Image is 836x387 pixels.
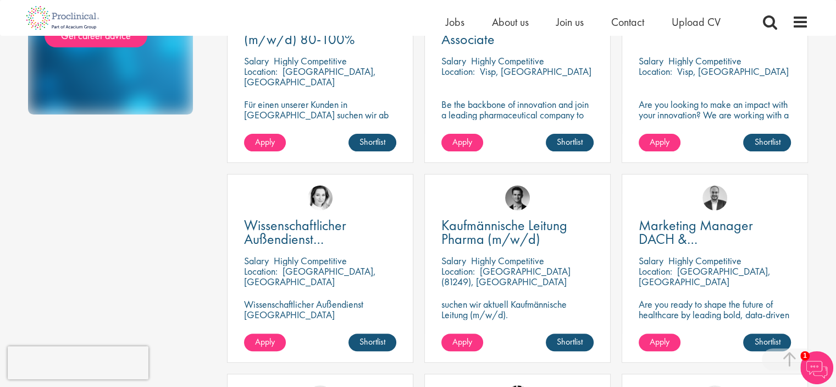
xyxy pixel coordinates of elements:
p: [GEOGRAPHIC_DATA], [GEOGRAPHIC_DATA] [639,265,771,288]
p: Visp, [GEOGRAPHIC_DATA] [480,65,591,78]
p: [GEOGRAPHIC_DATA], [GEOGRAPHIC_DATA] [244,265,376,288]
a: Shortlist [348,334,396,351]
p: [GEOGRAPHIC_DATA] (81249), [GEOGRAPHIC_DATA] [441,265,571,288]
p: Highly Competitive [274,254,347,267]
a: Kaufmännische Leitung Pharma (m/w/d) [441,219,594,246]
span: Wissenschaftlicher Außendienst [GEOGRAPHIC_DATA] [244,216,377,262]
span: Apply [255,136,275,148]
span: Location: [639,65,672,78]
p: Highly Competitive [471,254,544,267]
span: Salary [441,254,466,267]
a: Jobs [446,15,464,29]
img: Aitor Melia [702,186,727,210]
p: Highly Competitive [668,54,741,67]
span: Location: [639,265,672,277]
a: Apply [441,134,483,151]
img: Chatbot [800,351,833,384]
p: Highly Competitive [274,54,347,67]
span: Location: [441,65,475,78]
img: Max Slevogt [505,186,530,210]
a: Apply [639,334,680,351]
span: 1 [800,351,810,361]
span: Location: [441,265,475,277]
p: Are you looking to make an impact with your innovation? We are working with a well-established ph... [639,99,791,151]
p: Are you ready to shape the future of healthcare by leading bold, data-driven marketing strategies... [639,299,791,341]
a: Shortlist [743,134,791,151]
span: Kaufmännische Leitung Pharma (m/w/d) [441,216,567,248]
span: Apply [452,336,472,347]
p: Für einen unserer Kunden in [GEOGRAPHIC_DATA] suchen wir ab sofort einen Entwicklungsingenieur Ku... [244,99,396,151]
a: Marketing Manager DACH & [GEOGRAPHIC_DATA] [639,219,791,246]
p: [GEOGRAPHIC_DATA], [GEOGRAPHIC_DATA] [244,65,376,88]
a: About us [492,15,529,29]
a: Shortlist [348,134,396,151]
p: Visp, [GEOGRAPHIC_DATA] [677,65,789,78]
span: Location: [244,265,278,277]
p: Highly Competitive [471,54,544,67]
a: Upload CV [672,15,721,29]
a: Shortlist [546,334,594,351]
p: Wissenschaftlicher Außendienst [GEOGRAPHIC_DATA] [244,299,396,320]
a: Apply [639,134,680,151]
span: Apply [650,336,669,347]
img: Greta Prestel [308,186,333,210]
iframe: reCAPTCHA [8,346,148,379]
a: Apply [244,134,286,151]
span: Location: [244,65,278,78]
a: Join us [556,15,584,29]
span: Salary [244,54,269,67]
span: Salary [441,54,466,67]
span: Apply [255,336,275,347]
a: Apply [441,334,483,351]
span: Marketing Manager DACH & [GEOGRAPHIC_DATA] [639,216,771,262]
a: Technical Support Associate [441,19,594,46]
a: Entwicklungsingenie (m/w/d) 80-100% [244,19,396,46]
a: Shortlist [743,334,791,351]
p: Be the backbone of innovation and join a leading pharmaceutical company to help keep life-changin... [441,99,594,141]
p: suchen wir aktuell Kaufmännische Leitung (m/w/d). [441,299,594,320]
a: Apply [244,334,286,351]
a: Wissenschaftlicher Außendienst [GEOGRAPHIC_DATA] [244,219,396,246]
span: Salary [639,254,663,267]
a: Shortlist [546,134,594,151]
p: Highly Competitive [668,254,741,267]
span: Salary [639,54,663,67]
span: Salary [244,254,269,267]
a: Contact [611,15,644,29]
span: Apply [452,136,472,148]
span: Apply [650,136,669,148]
